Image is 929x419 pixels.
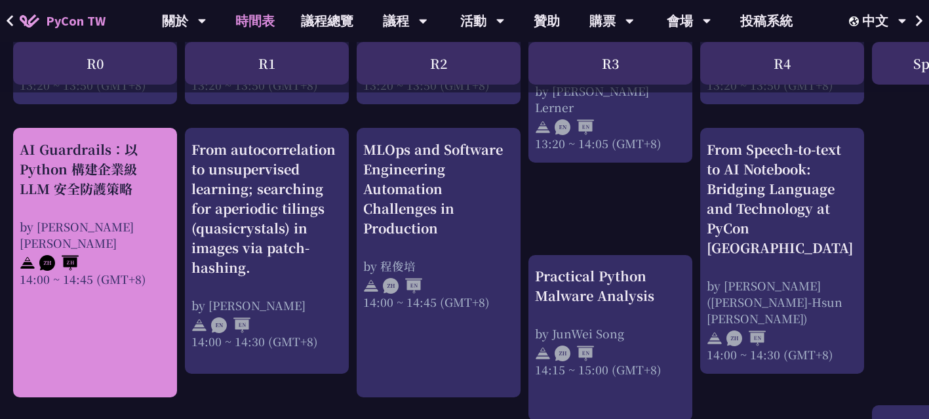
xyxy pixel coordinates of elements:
[191,140,342,277] div: From autocorrelation to unsupervised learning; searching for aperiodic tilings (quasicrystals) in...
[20,140,170,199] div: AI Guardrails：以 Python 構建企業級 LLM 安全防護策略
[363,140,514,238] div: MLOps and Software Engineering Automation Challenges in Production
[707,330,722,346] img: svg+xml;base64,PHN2ZyB4bWxucz0iaHR0cDovL3d3dy53My5vcmcvMjAwMC9zdmciIHdpZHRoPSIyNCIgaGVpZ2h0PSIyNC...
[20,271,170,287] div: 14:00 ~ 14:45 (GMT+8)
[20,140,170,287] a: AI Guardrails：以 Python 構建企業級 LLM 安全防護策略 by [PERSON_NAME] [PERSON_NAME] 14:00 ~ 14:45 (GMT+8)
[20,218,170,251] div: by [PERSON_NAME] [PERSON_NAME]
[39,255,79,271] img: ZHZH.38617ef.svg
[46,11,106,31] span: PyCon TW
[528,42,692,85] div: R3
[13,42,177,85] div: R0
[191,140,342,349] a: From autocorrelation to unsupervised learning; searching for aperiodic tilings (quasicrystals) in...
[363,140,514,310] a: MLOps and Software Engineering Automation Challenges in Production by 程俊培 14:00 ~ 14:45 (GMT+8)
[707,140,858,363] a: From Speech-to-text to AI Notebook: Bridging Language and Technology at PyCon [GEOGRAPHIC_DATA] b...
[191,333,342,349] div: 14:00 ~ 14:30 (GMT+8)
[363,294,514,310] div: 14:00 ~ 14:45 (GMT+8)
[535,361,686,378] div: 14:15 ~ 15:00 (GMT+8)
[20,14,39,28] img: Home icon of PyCon TW 2025
[535,266,686,378] a: Practical Python Malware Analysis by JunWei Song 14:15 ~ 15:00 (GMT+8)
[535,82,686,115] div: by [PERSON_NAME] Lerner
[707,140,858,258] div: From Speech-to-text to AI Notebook: Bridging Language and Technology at PyCon [GEOGRAPHIC_DATA]
[191,297,342,313] div: by [PERSON_NAME]
[535,325,686,342] div: by JunWei Song
[7,5,119,37] a: PyCon TW
[700,42,864,85] div: R4
[555,346,594,361] img: ZHEN.371966e.svg
[20,255,35,271] img: svg+xml;base64,PHN2ZyB4bWxucz0iaHR0cDovL3d3dy53My5vcmcvMjAwMC9zdmciIHdpZHRoPSIyNCIgaGVpZ2h0PSIyNC...
[383,278,422,294] img: ZHEN.371966e.svg
[363,278,379,294] img: svg+xml;base64,PHN2ZyB4bWxucz0iaHR0cDovL3d3dy53My5vcmcvMjAwMC9zdmciIHdpZHRoPSIyNCIgaGVpZ2h0PSIyNC...
[211,317,250,333] img: ENEN.5a408d1.svg
[357,42,521,85] div: R2
[185,42,349,85] div: R1
[707,346,858,363] div: 14:00 ~ 14:30 (GMT+8)
[535,346,551,361] img: svg+xml;base64,PHN2ZyB4bWxucz0iaHR0cDovL3d3dy53My5vcmcvMjAwMC9zdmciIHdpZHRoPSIyNCIgaGVpZ2h0PSIyNC...
[555,119,594,134] img: ENEN.5a408d1.svg
[849,16,862,26] img: Locale Icon
[535,119,551,134] img: svg+xml;base64,PHN2ZyB4bWxucz0iaHR0cDovL3d3dy53My5vcmcvMjAwMC9zdmciIHdpZHRoPSIyNCIgaGVpZ2h0PSIyNC...
[707,277,858,327] div: by [PERSON_NAME]([PERSON_NAME]-Hsun [PERSON_NAME])
[535,134,686,151] div: 13:20 ~ 14:05 (GMT+8)
[191,317,207,333] img: svg+xml;base64,PHN2ZyB4bWxucz0iaHR0cDovL3d3dy53My5vcmcvMjAwMC9zdmciIHdpZHRoPSIyNCIgaGVpZ2h0PSIyNC...
[363,258,514,274] div: by 程俊培
[726,330,766,346] img: ZHEN.371966e.svg
[535,266,686,306] div: Practical Python Malware Analysis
